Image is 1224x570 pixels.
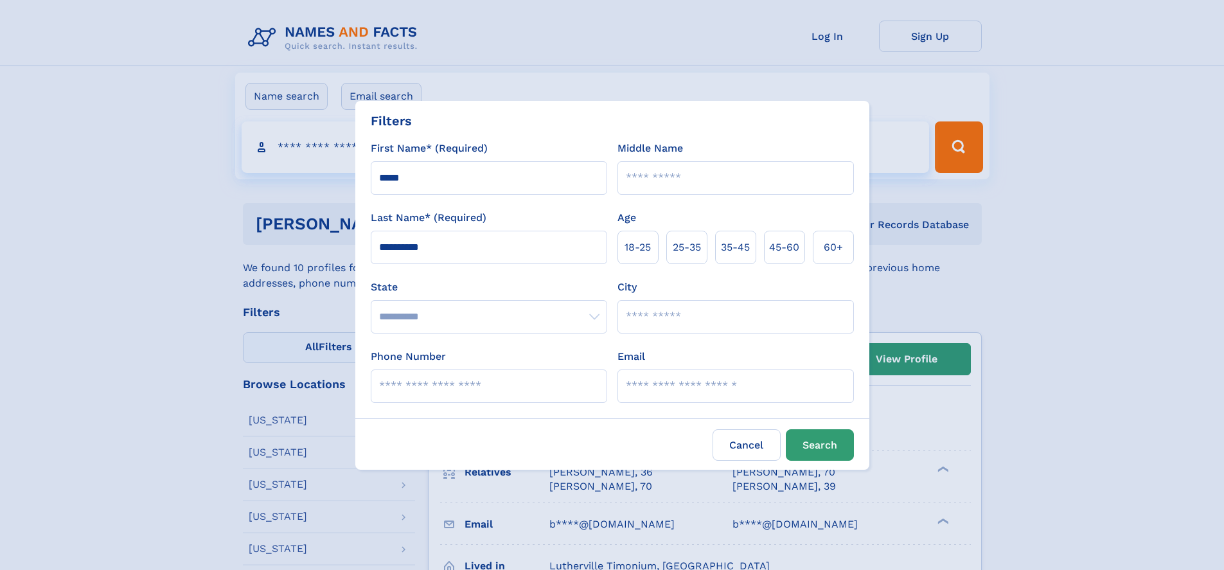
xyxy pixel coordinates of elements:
label: Email [617,349,645,364]
label: State [371,280,607,295]
label: Middle Name [617,141,683,156]
span: 18‑25 [625,240,651,255]
span: 35‑45 [721,240,750,255]
label: Phone Number [371,349,446,364]
label: First Name* (Required) [371,141,488,156]
label: Age [617,210,636,226]
label: Last Name* (Required) [371,210,486,226]
span: 60+ [824,240,843,255]
span: 45‑60 [769,240,799,255]
div: Filters [371,111,412,130]
span: 25‑35 [673,240,701,255]
button: Search [786,429,854,461]
label: Cancel [713,429,781,461]
label: City [617,280,637,295]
